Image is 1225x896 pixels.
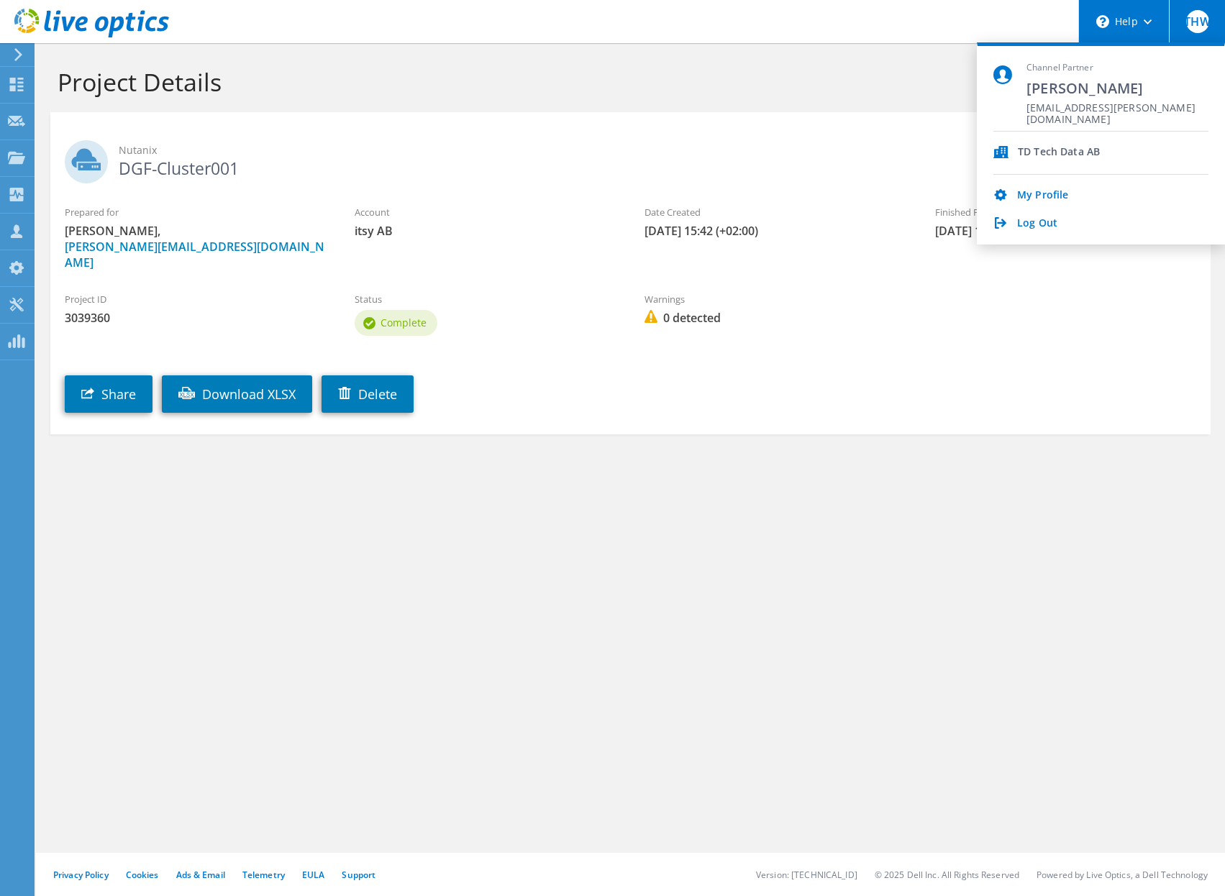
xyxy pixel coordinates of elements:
[65,223,326,270] span: [PERSON_NAME],
[65,292,326,306] label: Project ID
[1018,146,1100,160] div: TD Tech Data AB
[756,869,857,881] li: Version: [TECHNICAL_ID]
[381,316,427,329] span: Complete
[1096,15,1109,28] svg: \n
[935,223,1196,239] span: [DATE] 15:42 (+02:00)
[355,205,616,219] label: Account
[1026,102,1208,116] span: [EMAIL_ADDRESS][PERSON_NAME][DOMAIN_NAME]
[645,292,906,306] label: Warnings
[1037,869,1208,881] li: Powered by Live Optics, a Dell Technology
[1017,189,1068,203] a: My Profile
[645,310,906,326] span: 0 detected
[126,869,159,881] a: Cookies
[935,205,1196,219] label: Finished Processing
[875,869,1019,881] li: © 2025 Dell Inc. All Rights Reserved
[645,205,906,219] label: Date Created
[65,310,326,326] span: 3039360
[355,223,616,239] span: itsy AB
[322,375,414,413] a: Delete
[65,375,152,413] a: Share
[302,869,324,881] a: EULA
[1026,78,1208,98] span: [PERSON_NAME]
[1186,10,1209,33] span: THW
[342,869,375,881] a: Support
[1026,62,1208,74] span: Channel Partner
[65,140,1196,176] h2: DGF-Cluster001
[119,142,1196,158] span: Nutanix
[645,223,906,239] span: [DATE] 15:42 (+02:00)
[242,869,285,881] a: Telemetry
[65,239,324,270] a: [PERSON_NAME][EMAIL_ADDRESS][DOMAIN_NAME]
[176,869,225,881] a: Ads & Email
[162,375,312,413] a: Download XLSX
[355,292,616,306] label: Status
[58,67,1196,97] h1: Project Details
[1017,217,1057,231] a: Log Out
[53,869,109,881] a: Privacy Policy
[65,205,326,219] label: Prepared for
